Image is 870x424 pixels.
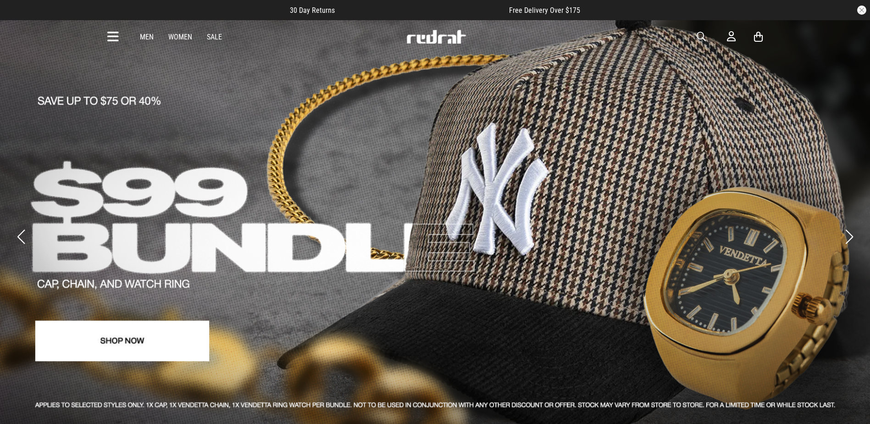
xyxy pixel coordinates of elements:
[207,33,222,41] a: Sale
[168,33,192,41] a: Women
[290,6,335,15] span: 30 Day Returns
[843,227,855,247] button: Next slide
[140,33,154,41] a: Men
[406,30,466,44] img: Redrat logo
[7,4,35,31] button: Open LiveChat chat widget
[353,6,491,15] iframe: Customer reviews powered by Trustpilot
[15,227,27,247] button: Previous slide
[509,6,580,15] span: Free Delivery Over $175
